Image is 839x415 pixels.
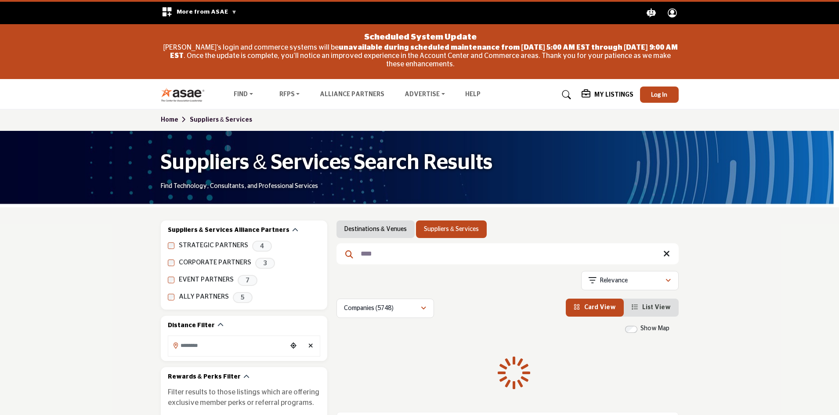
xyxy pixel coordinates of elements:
span: More from ASAE [177,9,237,15]
span: 7 [238,275,257,286]
div: Choose your current location [287,337,300,356]
a: Destinations & Venues [344,225,407,234]
div: Clear search location [304,337,318,356]
a: Search [553,88,577,102]
span: 3 [255,258,275,269]
label: ALLY PARTNERS [179,292,229,302]
h2: Distance Filter [168,321,215,330]
input: CORPORATE PARTNERS checkbox [168,260,174,266]
span: Log In [651,90,667,98]
input: STRATEGIC PARTNERS checkbox [168,242,174,249]
span: List View [642,304,671,310]
a: Alliance Partners [320,91,384,97]
button: Companies (5748) [336,299,434,318]
label: STRATEGIC PARTNERS [179,241,248,251]
h2: Suppliers & Services Alliance Partners [168,226,289,235]
a: View Card [574,304,616,310]
h2: Rewards & Perks Filter [168,373,241,382]
a: Help [465,91,481,97]
a: View List [632,304,671,310]
h1: Suppliers & Services Search Results [161,149,492,177]
span: Card View [584,304,616,310]
label: EVENT PARTNERS [179,275,234,285]
div: My Listings [582,90,633,100]
button: Relevance [581,271,679,290]
p: Find Technology, Consultants, and Professional Services [161,182,318,191]
p: Filter results to those listings which are offering exclusive member perks or referral programs. [168,387,320,408]
label: CORPORATE PARTNERS [179,258,251,268]
input: Search Location [168,337,287,354]
li: List View [624,299,679,317]
a: RFPs [273,89,306,101]
p: Companies (5748) [344,304,394,313]
h5: My Listings [594,91,633,99]
div: Scheduled System Update [163,29,678,43]
li: Card View [566,299,624,317]
input: EVENT PARTNERS checkbox [168,277,174,283]
div: More from ASAE [156,2,242,24]
a: Advertise [398,89,451,101]
a: Suppliers & Services [190,117,252,123]
a: Suppliers & Services [424,225,479,234]
span: 4 [252,241,272,252]
a: Find [228,89,259,101]
p: Relevance [600,277,628,285]
label: Show Map [640,324,669,333]
strong: unavailable during scheduled maintenance from [DATE] 5:00 AM EST through [DATE] 9:00 AM EST [170,44,677,59]
button: Log In [640,87,679,103]
input: ALLY PARTNERS checkbox [168,294,174,300]
span: 5 [233,292,253,303]
p: [PERSON_NAME]'s login and commerce systems will be . Once the update is complete, you'll notice a... [163,43,678,69]
a: Home [161,117,190,123]
input: Search Keyword [336,243,679,264]
img: Site Logo [161,87,210,102]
